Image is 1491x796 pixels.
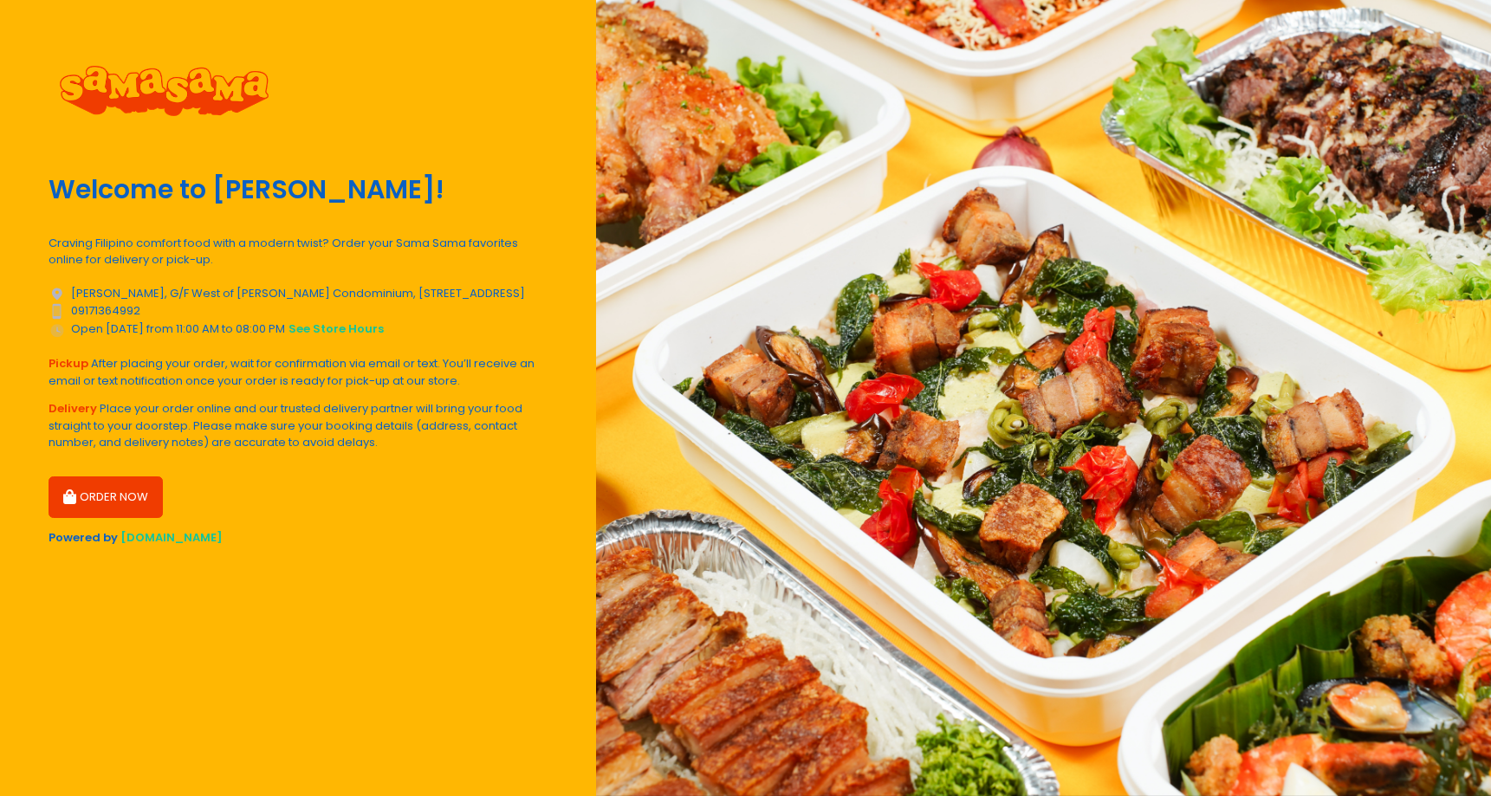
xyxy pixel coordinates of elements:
img: Sama-Sama Restaurant [49,26,280,156]
div: [PERSON_NAME], G/F West of [PERSON_NAME] Condominium, [STREET_ADDRESS] [49,285,548,302]
div: Craving Filipino comfort food with a modern twist? Order your Sama Sama favorites online for deli... [49,235,548,269]
div: Welcome to [PERSON_NAME]! [49,156,548,223]
div: Powered by [49,529,548,547]
button: see store hours [288,320,385,339]
button: ORDER NOW [49,476,163,518]
b: Delivery [49,400,97,417]
div: 09171364992 [49,302,548,320]
b: Pickup [49,355,88,372]
div: After placing your order, wait for confirmation via email or text. You’ll receive an email or tex... [49,355,548,389]
div: Open [DATE] from 11:00 AM to 08:00 PM [49,320,548,339]
a: [DOMAIN_NAME] [120,529,223,546]
div: Place your order online and our trusted delivery partner will bring your food straight to your do... [49,400,548,451]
